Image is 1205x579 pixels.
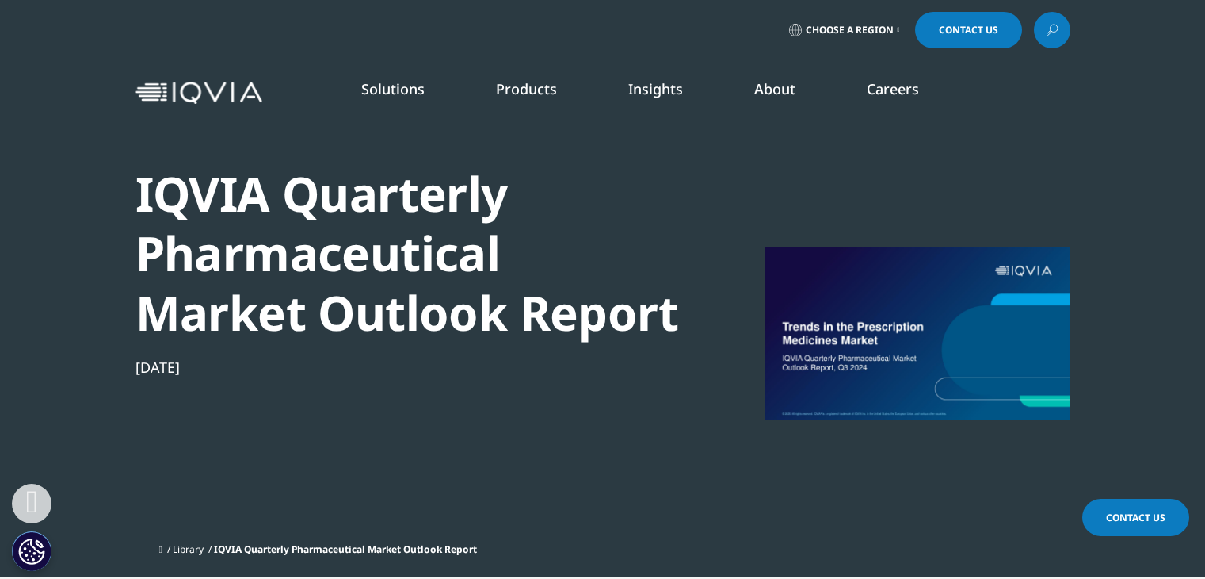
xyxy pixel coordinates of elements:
[173,543,204,556] a: Library
[135,358,679,377] div: [DATE]
[214,543,477,556] span: IQVIA Quarterly Pharmaceutical Market Outlook Report
[1106,511,1165,524] span: Contact Us
[1082,499,1189,536] a: Contact Us
[269,56,1070,130] nav: Primary
[628,79,683,98] a: Insights
[361,79,425,98] a: Solutions
[939,25,998,35] span: Contact Us
[135,82,262,105] img: IQVIA Healthcare Information Technology and Pharma Clinical Research Company
[867,79,919,98] a: Careers
[496,79,557,98] a: Products
[12,531,51,571] button: Cookies Settings
[754,79,795,98] a: About
[915,12,1022,48] a: Contact Us
[135,164,679,343] div: IQVIA Quarterly Pharmaceutical Market Outlook Report
[806,24,894,36] span: Choose a Region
